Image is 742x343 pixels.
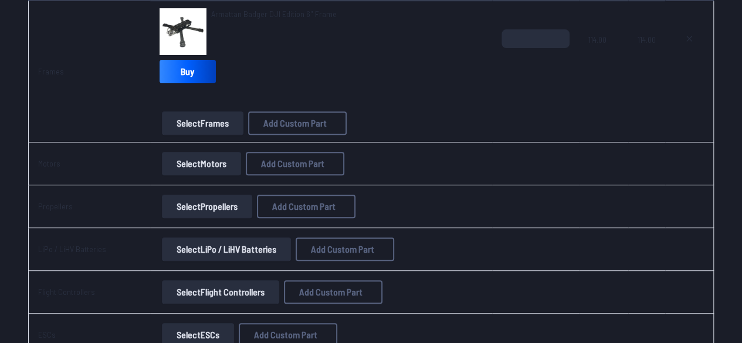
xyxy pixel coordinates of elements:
[257,195,355,218] button: Add Custom Part
[588,29,619,86] span: 114.00
[211,8,337,20] a: Armattan Badger DJI Edition 6" Frame
[160,280,282,304] a: SelectFlight Controllers
[246,152,344,175] button: Add Custom Part
[38,330,56,339] a: ESCs
[254,330,317,339] span: Add Custom Part
[162,237,291,261] button: SelectLiPo / LiHV Batteries
[38,66,64,76] a: Frames
[160,152,243,175] a: SelectMotors
[160,111,246,135] a: SelectFrames
[638,29,656,86] span: 114.00
[248,111,347,135] button: Add Custom Part
[160,8,206,55] img: image
[311,244,374,254] span: Add Custom Part
[299,287,362,297] span: Add Custom Part
[38,244,106,254] a: LiPo / LiHV Batteries
[38,287,95,297] a: Flight Controllers
[160,60,216,83] a: Buy
[272,202,336,211] span: Add Custom Part
[211,9,337,19] span: Armattan Badger DJI Edition 6" Frame
[162,111,243,135] button: SelectFrames
[162,195,252,218] button: SelectPropellers
[261,159,324,168] span: Add Custom Part
[284,280,382,304] button: Add Custom Part
[38,158,60,168] a: Motors
[162,152,241,175] button: SelectMotors
[296,237,394,261] button: Add Custom Part
[160,237,293,261] a: SelectLiPo / LiHV Batteries
[263,118,327,128] span: Add Custom Part
[160,195,255,218] a: SelectPropellers
[38,201,73,211] a: Propellers
[162,280,279,304] button: SelectFlight Controllers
